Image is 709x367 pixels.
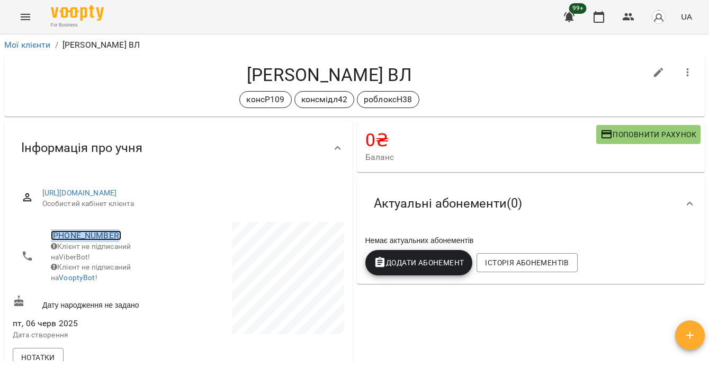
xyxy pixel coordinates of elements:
div: консмідл42 [294,91,354,108]
span: For Business [51,22,104,29]
div: консР109 [239,91,291,108]
h4: 0 ₴ [365,129,596,151]
button: Історія абонементів [477,253,577,272]
p: консмідл42 [301,93,347,106]
button: Menu [13,4,38,30]
a: [URL][DOMAIN_NAME] [42,189,117,197]
span: Поповнити рахунок [600,128,696,141]
h4: [PERSON_NAME] ВЛ [13,64,646,86]
a: Мої клієнти [4,40,51,50]
span: Клієнт не підписаний на ViberBot! [51,242,131,261]
button: Додати Абонемент [365,250,473,275]
a: [PHONE_NUMBER] [51,230,121,240]
div: роблоксН38 [357,91,419,108]
div: Дату народження не задано [11,293,178,312]
nav: breadcrumb [4,39,705,51]
button: UA [677,7,696,26]
img: Voopty Logo [51,5,104,21]
span: Особистий кабінет клієнта [42,199,336,209]
span: Баланс [365,151,596,164]
p: [PERSON_NAME] ВЛ [62,39,140,51]
span: 99+ [569,3,587,14]
div: Немає актуальних абонементів [363,233,699,248]
span: Історія абонементів [485,256,569,269]
p: консР109 [246,93,284,106]
a: VooptyBot [59,273,95,282]
span: Додати Абонемент [374,256,464,269]
button: Поповнити рахунок [596,125,701,144]
span: пт, 06 черв 2025 [13,317,176,330]
p: роблоксН38 [364,93,412,106]
div: Інформація про учня [4,121,353,175]
span: Нотатки [21,351,55,364]
img: avatar_s.png [651,10,666,24]
div: Актуальні абонементи(0) [357,176,705,231]
p: Дата створення [13,330,176,341]
span: Інформація про учня [21,140,142,156]
li: / [55,39,58,51]
span: Клієнт не підписаний на ! [51,263,131,282]
span: Актуальні абонементи ( 0 ) [374,195,522,212]
button: Нотатки [13,348,64,367]
span: UA [681,11,692,22]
